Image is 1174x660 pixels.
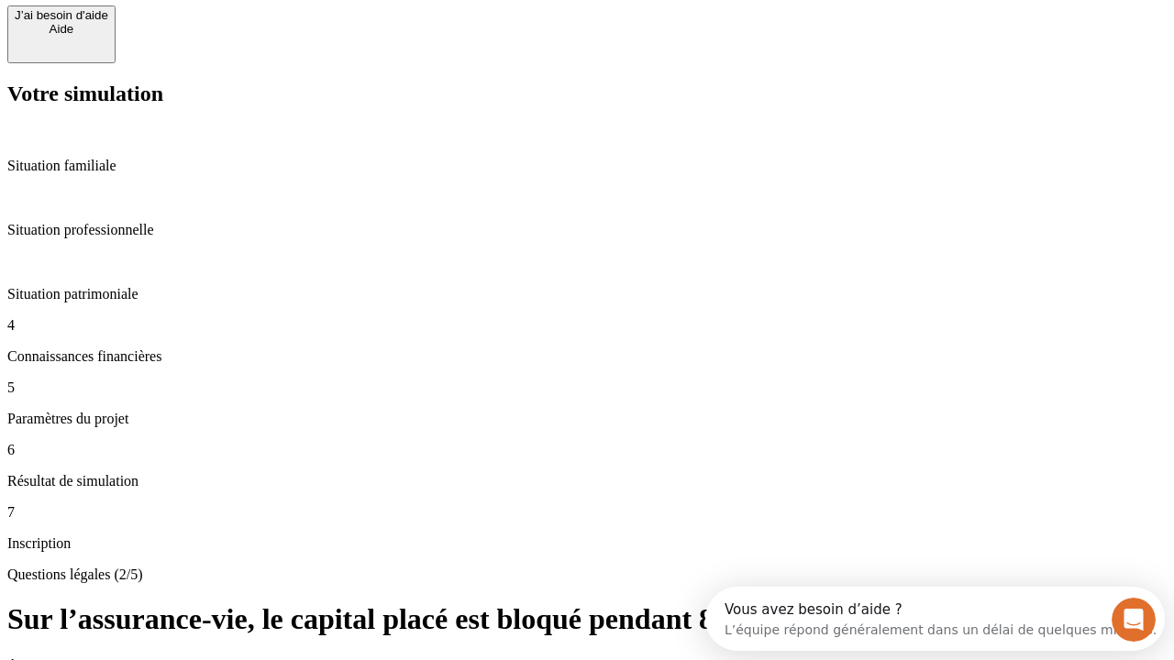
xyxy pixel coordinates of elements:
p: 4 [7,317,1167,334]
iframe: Intercom live chat discovery launcher [705,587,1165,651]
p: Résultat de simulation [7,473,1167,489]
p: Inscription [7,535,1167,552]
p: Connaissances financières [7,348,1167,365]
div: Vous avez besoin d’aide ? [19,16,451,30]
div: L’équipe répond généralement dans un délai de quelques minutes. [19,30,451,49]
div: Aide [15,22,108,36]
p: 7 [7,504,1167,521]
div: J’ai besoin d'aide [15,8,108,22]
h2: Votre simulation [7,82,1167,106]
p: 5 [7,379,1167,396]
p: Situation patrimoniale [7,286,1167,302]
p: Questions légales (2/5) [7,566,1167,583]
p: Situation professionnelle [7,222,1167,238]
h1: Sur l’assurance-vie, le capital placé est bloqué pendant 8 ans ? [7,602,1167,636]
div: Ouvrir le Messenger Intercom [7,7,505,58]
p: 6 [7,442,1167,458]
p: Situation familiale [7,158,1167,174]
iframe: Intercom live chat [1112,598,1156,642]
button: J’ai besoin d'aideAide [7,5,116,63]
p: Paramètres du projet [7,411,1167,427]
